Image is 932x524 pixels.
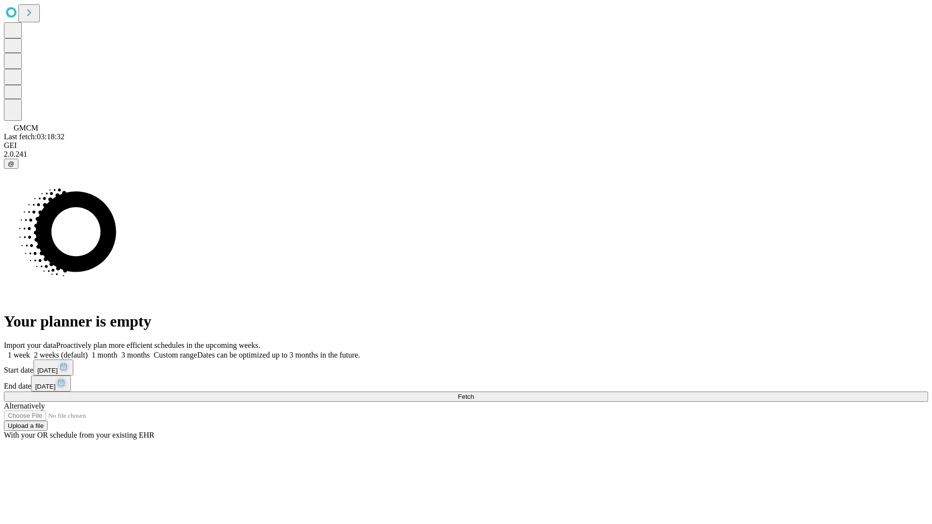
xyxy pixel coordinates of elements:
[8,351,30,359] span: 1 week
[121,351,150,359] span: 3 months
[14,124,38,132] span: GMCM
[4,341,56,349] span: Import your data
[458,393,474,400] span: Fetch
[92,351,117,359] span: 1 month
[4,132,65,141] span: Last fetch: 03:18:32
[4,360,928,376] div: Start date
[4,421,48,431] button: Upload a file
[4,141,928,150] div: GEI
[4,312,928,330] h1: Your planner is empty
[4,159,18,169] button: @
[37,367,58,374] span: [DATE]
[4,150,928,159] div: 2.0.241
[4,392,928,402] button: Fetch
[34,351,88,359] span: 2 weeks (default)
[8,160,15,167] span: @
[154,351,197,359] span: Custom range
[4,402,45,410] span: Alternatively
[31,376,71,392] button: [DATE]
[56,341,260,349] span: Proactively plan more efficient schedules in the upcoming weeks.
[197,351,360,359] span: Dates can be optimized up to 3 months in the future.
[35,383,55,390] span: [DATE]
[4,431,154,439] span: With your OR schedule from your existing EHR
[4,376,928,392] div: End date
[33,360,73,376] button: [DATE]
